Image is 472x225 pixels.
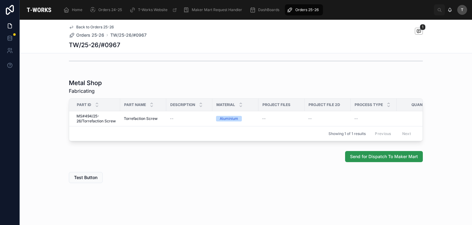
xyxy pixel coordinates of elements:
a: Orders 24-25 [88,4,126,15]
img: App logo [25,5,53,15]
button: 1 [415,28,423,35]
span: Part ID [77,102,91,107]
span: T [461,7,463,12]
a: Maker Mart Request Handler [181,4,246,15]
span: Part Name [124,102,146,107]
div: Aluminium [220,116,238,121]
span: Orders 25-26 [76,32,104,38]
span: Process Type [355,102,383,107]
span: Torrefaction Screw [124,116,158,121]
a: Back to Orders 25-26 [69,25,114,30]
span: Quantity [411,102,431,107]
span: -- [262,116,266,121]
span: -- [170,116,174,121]
span: 1 [400,116,439,121]
span: Orders 25-26 [295,7,319,12]
span: Back to Orders 25-26 [76,25,114,30]
a: Home [61,4,87,15]
h1: Metal Shop [69,79,102,87]
span: T-Works Website [138,7,167,12]
span: Project Files [262,102,290,107]
a: Orders 25-26 [285,4,323,15]
a: Orders 25-26 [69,32,104,38]
span: Test Button [74,174,97,181]
a: T-Works Website [128,4,180,15]
div: scrollable content [58,3,434,17]
span: -- [308,116,312,121]
button: Send for Dispatch To Maker Mart [345,151,423,162]
span: Maker Mart Request Handler [192,7,242,12]
span: 1 [420,24,426,30]
span: Home [72,7,82,12]
a: DashBoards [248,4,284,15]
span: DashBoards [258,7,279,12]
span: Orders 24-25 [98,7,122,12]
span: Send for Dispatch To Maker Mart [350,153,418,160]
h1: TW/25-26/#0967 [69,41,120,49]
a: TW/25-26/#0967 [110,32,147,38]
span: Showing 1 of 1 results [328,131,366,136]
span: Material [216,102,235,107]
span: Fabricating [69,87,102,95]
span: -- [354,116,358,121]
span: Project File 2D [309,102,340,107]
span: Description [170,102,195,107]
button: Test Button [69,172,103,183]
span: MS#494/25-26/Torrefaction Screw [77,114,116,124]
